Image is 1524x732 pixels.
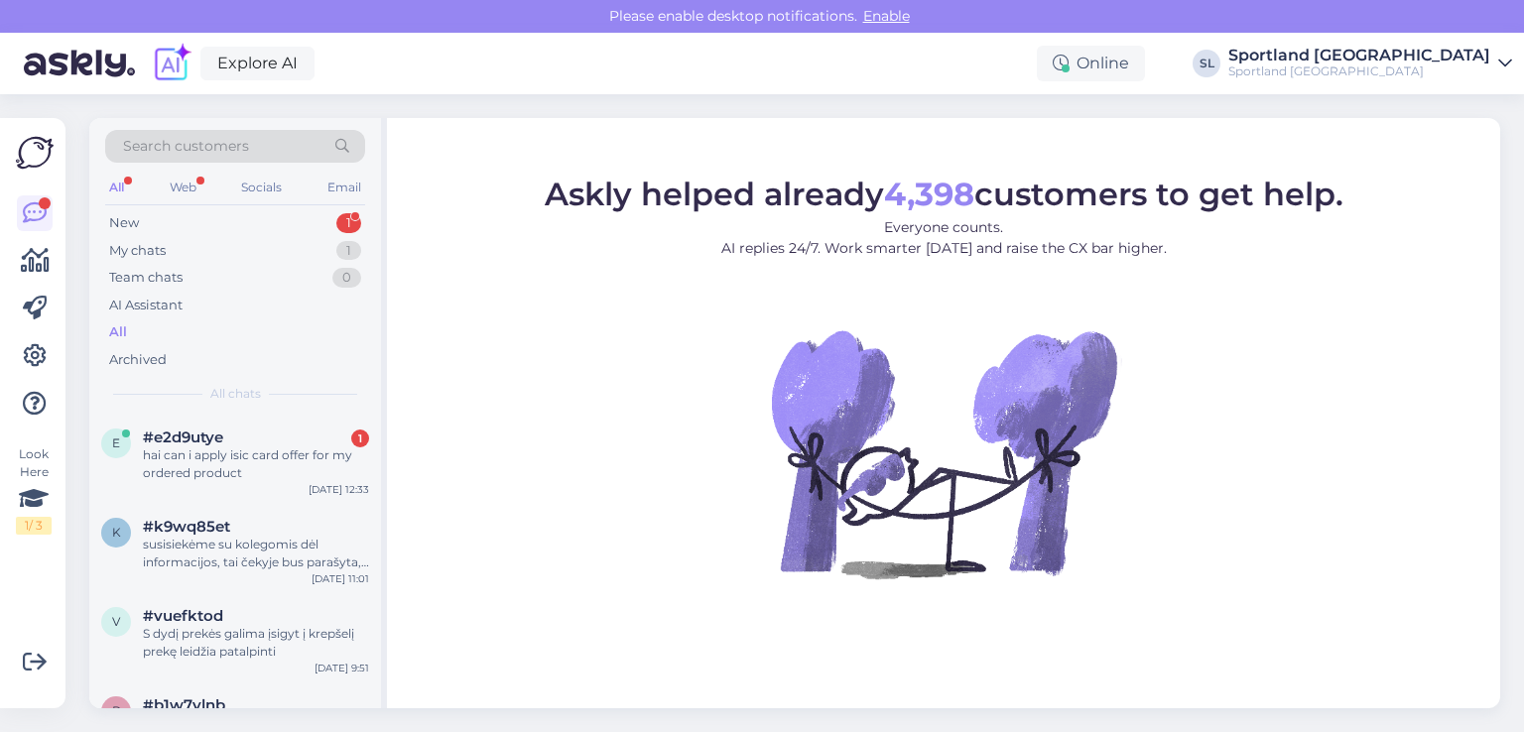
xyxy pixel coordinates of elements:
[545,217,1343,259] p: Everyone counts. AI replies 24/7. Work smarter [DATE] and raise the CX bar higher.
[765,275,1122,632] img: No Chat active
[336,213,361,233] div: 1
[166,175,200,200] div: Web
[143,536,369,571] div: susisiekėme su kolegomis dėl informacijos, tai čekyje bus parašyta, kad panaudojo 100 Eur dovanų ...
[315,661,369,675] div: [DATE] 9:51
[143,428,223,446] span: #e2d9utye
[323,175,365,200] div: Email
[151,43,192,84] img: explore-ai
[112,614,120,629] span: v
[123,136,249,157] span: Search customers
[143,607,223,625] span: #vuefktod
[336,241,361,261] div: 1
[1037,46,1145,81] div: Online
[109,296,183,315] div: AI Assistant
[312,571,369,586] div: [DATE] 11:01
[109,268,183,288] div: Team chats
[109,322,127,342] div: All
[143,518,230,536] span: #k9wq85et
[112,435,120,450] span: e
[109,350,167,370] div: Archived
[210,385,261,403] span: All chats
[16,134,54,172] img: Askly Logo
[884,175,974,213] b: 4,398
[857,7,916,25] span: Enable
[1228,48,1512,79] a: Sportland [GEOGRAPHIC_DATA]Sportland [GEOGRAPHIC_DATA]
[109,213,139,233] div: New
[545,175,1343,213] span: Askly helped already customers to get help.
[143,446,369,482] div: hai can i apply isic card offer for my ordered product
[351,429,369,447] div: 1
[109,241,166,261] div: My chats
[112,525,121,540] span: k
[237,175,286,200] div: Socials
[200,47,315,80] a: Explore AI
[143,696,225,714] span: #b1w7vlnb
[143,625,369,661] div: S dydį prekės galima įsigyt į krepšelį prekę leidžia patalpinti
[16,445,52,535] div: Look Here
[105,175,128,200] div: All
[112,703,121,718] span: b
[332,268,361,288] div: 0
[16,517,52,535] div: 1 / 3
[1228,63,1490,79] div: Sportland [GEOGRAPHIC_DATA]
[309,482,369,497] div: [DATE] 12:33
[1193,50,1220,77] div: SL
[1228,48,1490,63] div: Sportland [GEOGRAPHIC_DATA]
